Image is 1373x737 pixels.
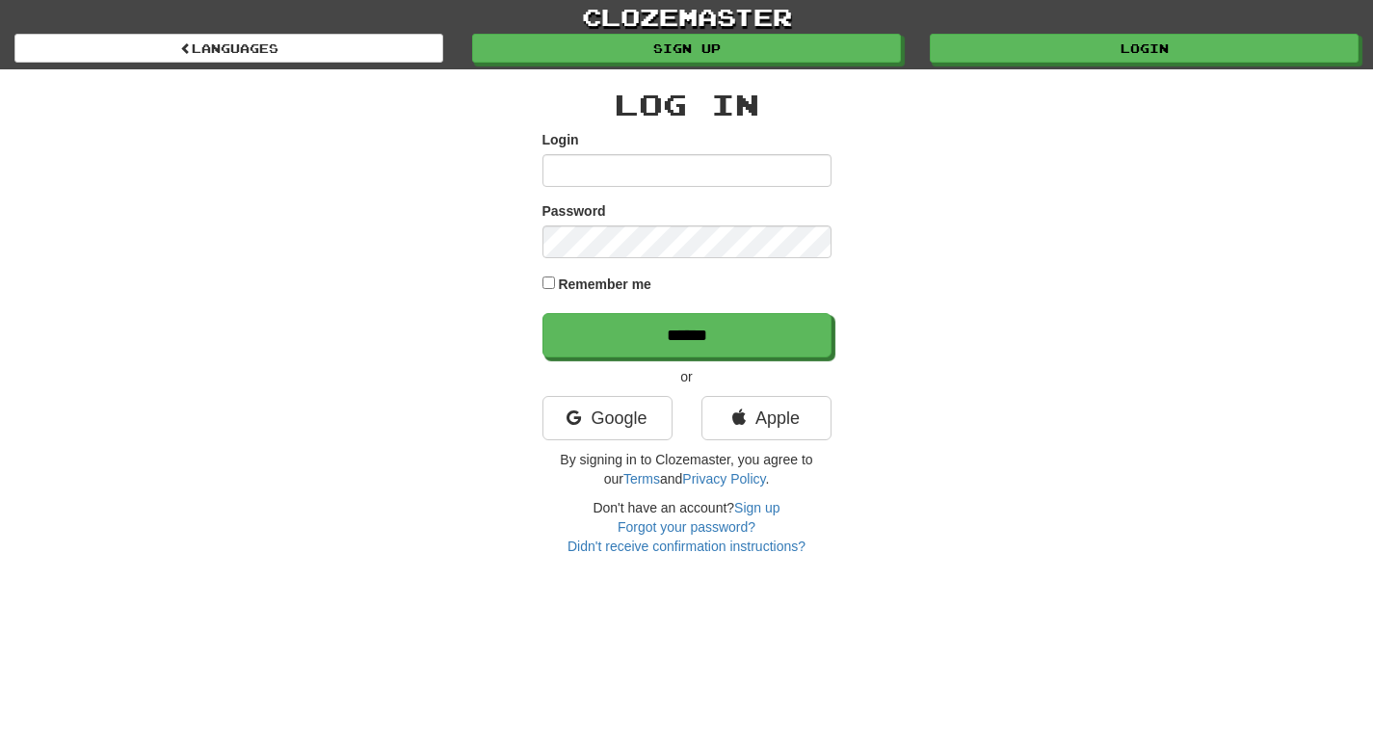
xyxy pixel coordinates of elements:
[568,539,805,554] a: Didn't receive confirmation instructions?
[930,34,1359,63] a: Login
[472,34,901,63] a: Sign up
[682,471,765,487] a: Privacy Policy
[542,450,832,488] p: By signing in to Clozemaster, you agree to our and .
[542,201,606,221] label: Password
[542,367,832,386] p: or
[701,396,832,440] a: Apple
[542,498,832,556] div: Don't have an account?
[542,396,673,440] a: Google
[623,471,660,487] a: Terms
[618,519,755,535] a: Forgot your password?
[542,89,832,120] h2: Log In
[14,34,443,63] a: Languages
[542,130,579,149] label: Login
[734,500,779,515] a: Sign up
[558,275,651,294] label: Remember me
